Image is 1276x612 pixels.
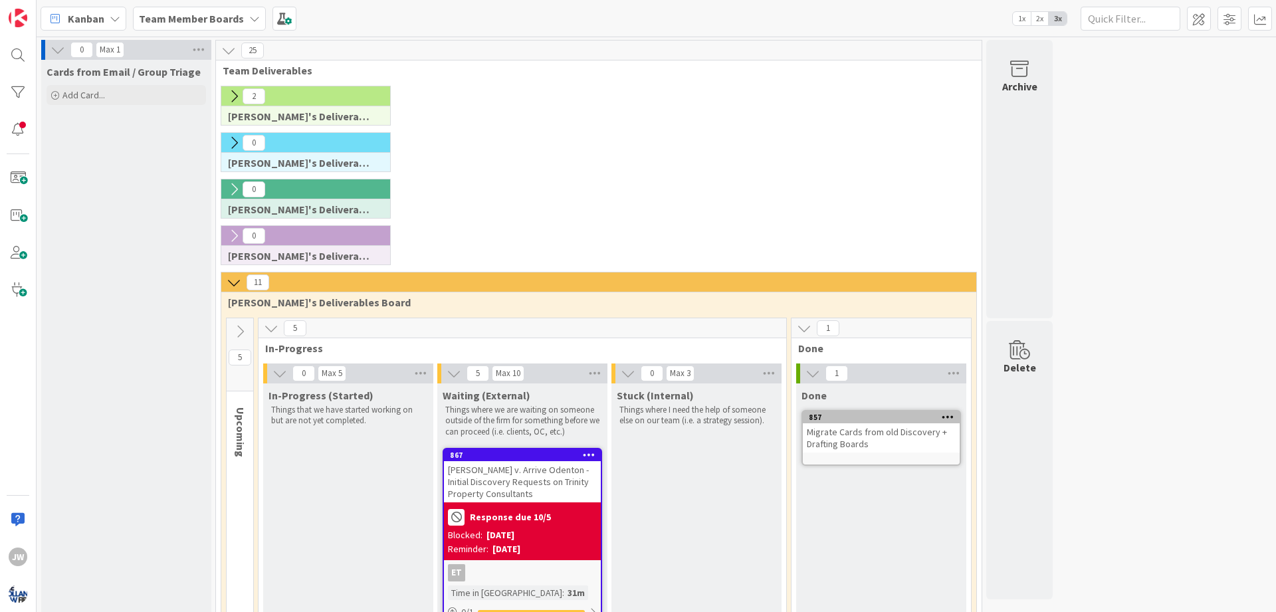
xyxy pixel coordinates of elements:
[234,407,247,457] span: Upcoming
[450,451,601,460] div: 867
[229,350,251,365] span: 5
[803,411,960,453] div: 857Migrate Cards from old Discovery + Drafting Boards
[228,203,373,216] span: Ann's Deliverables Board
[268,389,373,402] span: In-Progress (Started)
[809,413,960,422] div: 857
[62,89,105,101] span: Add Card...
[562,585,564,600] span: :
[322,370,342,377] div: Max 5
[444,461,601,502] div: [PERSON_NAME] v. Arrive Odenton - Initial Discovery Requests on Trinity Property Consultants
[444,564,601,581] div: ET
[444,449,601,461] div: 867
[9,585,27,603] img: avatar
[243,228,265,244] span: 0
[292,365,315,381] span: 0
[70,42,93,58] span: 0
[617,389,694,402] span: Stuck (Internal)
[443,389,530,402] span: Waiting (External)
[448,564,465,581] div: ET
[445,405,599,437] p: Things where we are waiting on someone outside of the firm for something before we can proceed (i...
[139,12,244,25] b: Team Member Boards
[641,365,663,381] span: 0
[801,410,961,466] a: 857Migrate Cards from old Discovery + Drafting Boards
[1004,359,1036,375] div: Delete
[228,156,373,169] span: Jimmy's Deliverables Board
[492,542,520,556] div: [DATE]
[1081,7,1180,31] input: Quick Filter...
[223,64,965,77] span: Team Deliverables
[228,249,373,262] span: Jessica's Deliverables Board
[247,274,269,290] span: 11
[670,370,691,377] div: Max 3
[448,528,482,542] div: Blocked:
[284,320,306,336] span: 5
[1049,12,1067,25] span: 3x
[9,9,27,27] img: Visit kanbanzone.com
[243,88,265,104] span: 2
[228,296,960,309] span: Manny's Deliverables Board
[1031,12,1049,25] span: 2x
[825,365,848,381] span: 1
[564,585,588,600] div: 31m
[271,405,425,427] p: Things that we have started working on but are not yet completed.
[803,423,960,453] div: Migrate Cards from old Discovery + Drafting Boards
[467,365,489,381] span: 5
[448,585,562,600] div: Time in [GEOGRAPHIC_DATA]
[801,389,827,402] span: Done
[496,370,520,377] div: Max 10
[803,411,960,423] div: 857
[486,528,514,542] div: [DATE]
[448,542,488,556] div: Reminder:
[1002,78,1037,94] div: Archive
[228,110,373,123] span: Jamie's Deliverables Board
[243,135,265,151] span: 0
[68,11,104,27] span: Kanban
[1013,12,1031,25] span: 1x
[9,548,27,566] div: JW
[47,65,201,78] span: Cards from Email / Group Triage
[817,320,839,336] span: 1
[265,342,770,355] span: In-Progress
[444,449,601,502] div: 867[PERSON_NAME] v. Arrive Odenton - Initial Discovery Requests on Trinity Property Consultants
[619,405,774,427] p: Things where I need the help of someone else on our team (i.e. a strategy session).
[243,181,265,197] span: 0
[798,342,954,355] span: Done
[470,512,551,522] b: Response due 10/5
[100,47,120,53] div: Max 1
[241,43,264,58] span: 25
